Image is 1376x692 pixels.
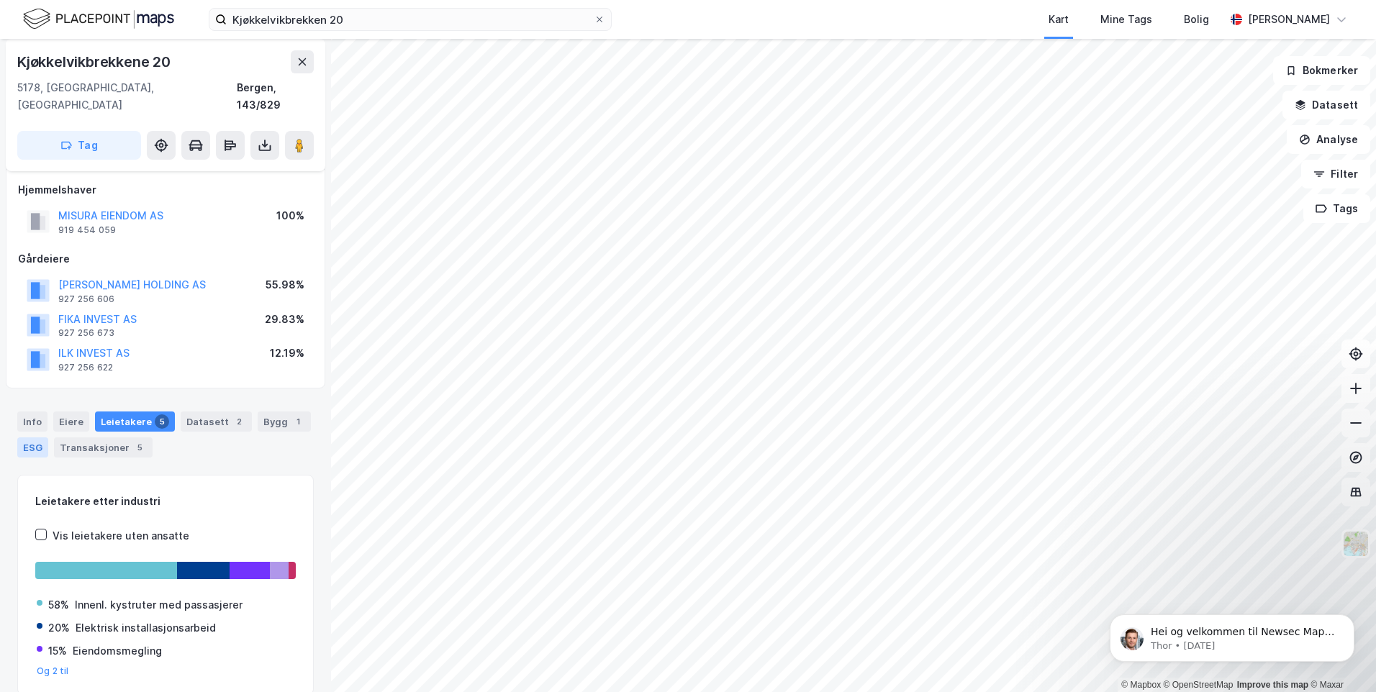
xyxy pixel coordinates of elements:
[1100,11,1152,28] div: Mine Tags
[37,665,69,677] button: Og 2 til
[1248,11,1330,28] div: [PERSON_NAME]
[75,596,243,614] div: Innenl. kystruter med passasjerer
[1184,11,1209,28] div: Bolig
[1282,91,1370,119] button: Datasett
[35,493,296,510] div: Leietakere etter industri
[270,345,304,362] div: 12.19%
[17,79,237,114] div: 5178, [GEOGRAPHIC_DATA], [GEOGRAPHIC_DATA]
[54,437,153,457] div: Transaksjoner
[76,619,216,637] div: Elektrisk installasjonsarbeid
[18,181,313,199] div: Hjemmelshaver
[17,131,141,160] button: Tag
[266,276,304,293] div: 55.98%
[1273,56,1370,85] button: Bokmerker
[181,411,252,432] div: Datasett
[48,596,69,614] div: 58%
[17,50,173,73] div: Kjøkkelvikbrekkene 20
[53,527,189,545] div: Vis leietakere uten ansatte
[17,411,47,432] div: Info
[48,642,67,660] div: 15%
[232,414,246,429] div: 2
[1088,584,1376,685] iframe: Intercom notifications message
[132,440,147,455] div: 5
[95,411,175,432] div: Leietakere
[53,411,89,432] div: Eiere
[237,79,314,114] div: Bergen, 143/829
[227,9,594,30] input: Søk på adresse, matrikkel, gårdeiere, leietakere eller personer
[48,619,70,637] div: 20%
[58,327,114,339] div: 927 256 673
[58,362,113,373] div: 927 256 622
[276,207,304,224] div: 100%
[265,311,304,328] div: 29.83%
[155,414,169,429] div: 5
[1049,11,1069,28] div: Kart
[58,224,116,236] div: 919 454 059
[73,642,162,660] div: Eiendomsmegling
[58,293,114,305] div: 927 256 606
[17,437,48,457] div: ESG
[1054,114,1376,692] iframe: Chat Widget
[291,414,305,429] div: 1
[18,250,313,268] div: Gårdeiere
[258,411,311,432] div: Bygg
[23,6,174,32] img: logo.f888ab2527a4732fd821a326f86c7f29.svg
